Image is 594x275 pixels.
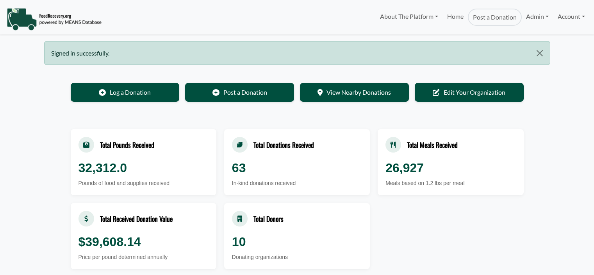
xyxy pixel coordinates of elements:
[232,158,362,177] div: 63
[522,9,553,24] a: Admin
[407,140,458,150] div: Total Meals Received
[78,253,209,261] div: Price per pound determined annually
[376,9,442,24] a: About The Platform
[253,214,284,224] div: Total Donors
[442,9,467,26] a: Home
[385,179,516,187] div: Meals based on 1.2 lbs per meal
[300,83,409,102] a: View Nearby Donations
[232,232,362,251] div: 10
[78,179,209,187] div: Pounds of food and supplies received
[415,83,524,102] a: Edit Your Organization
[7,7,102,31] img: NavigationLogo_FoodRecovery-91c16205cd0af1ed486a0f1a7774a6544ea792ac00100771e7dd3ec7c0e58e41.png
[530,41,549,65] button: Close
[385,158,516,177] div: 26,927
[78,158,209,177] div: 32,312.0
[100,140,154,150] div: Total Pounds Received
[553,9,589,24] a: Account
[468,9,522,26] a: Post a Donation
[44,41,550,65] div: Signed in successfully.
[232,253,362,261] div: Donating organizations
[78,232,209,251] div: $39,608.14
[185,83,294,102] a: Post a Donation
[71,83,180,102] a: Log a Donation
[253,140,314,150] div: Total Donations Received
[100,214,173,224] div: Total Received Donation Value
[232,179,362,187] div: In-kind donations received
